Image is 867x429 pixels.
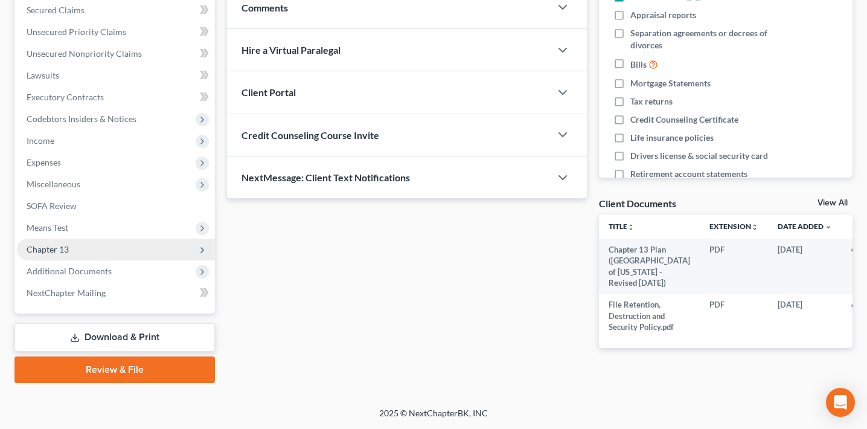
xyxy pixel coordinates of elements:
[751,224,758,231] i: unfold_more
[768,294,842,338] td: [DATE]
[17,86,215,108] a: Executory Contracts
[27,27,126,37] span: Unsecured Priority Claims
[630,27,779,51] span: Separation agreements or decrees of divorces
[817,199,848,207] a: View All
[89,407,778,429] div: 2025 © NextChapterBK, INC
[27,201,77,211] span: SOFA Review
[242,172,410,183] span: NextMessage: Client Text Notifications
[27,114,136,124] span: Codebtors Insiders & Notices
[14,356,215,383] a: Review & File
[630,77,711,89] span: Mortgage Statements
[599,294,700,338] td: File Retention, Destruction and Security Policy.pdf
[242,129,379,141] span: Credit Counseling Course Invite
[630,150,768,162] span: Drivers license & social security card
[599,197,676,210] div: Client Documents
[27,179,80,189] span: Miscellaneous
[778,222,832,231] a: Date Added expand_more
[826,388,855,417] div: Open Intercom Messenger
[242,86,296,98] span: Client Portal
[17,21,215,43] a: Unsecured Priority Claims
[27,266,112,276] span: Additional Documents
[825,224,832,231] i: expand_more
[27,135,54,146] span: Income
[630,114,738,126] span: Credit Counseling Certificate
[242,2,288,13] span: Comments
[709,222,758,231] a: Extensionunfold_more
[768,239,842,294] td: [DATE]
[27,92,104,102] span: Executory Contracts
[27,288,106,298] span: NextChapter Mailing
[630,95,673,108] span: Tax returns
[27,244,69,254] span: Chapter 13
[630,59,647,71] span: Bills
[630,9,696,21] span: Appraisal reports
[630,132,714,144] span: Life insurance policies
[27,48,142,59] span: Unsecured Nonpriority Claims
[700,239,768,294] td: PDF
[27,222,68,233] span: Means Test
[599,239,700,294] td: Chapter 13 Plan ([GEOGRAPHIC_DATA] of [US_STATE] - Revised [DATE])
[17,65,215,86] a: Lawsuits
[627,224,635,231] i: unfold_more
[630,168,747,180] span: Retirement account statements
[27,70,59,80] span: Lawsuits
[700,294,768,338] td: PDF
[14,323,215,352] a: Download & Print
[242,44,341,56] span: Hire a Virtual Paralegal
[27,5,85,15] span: Secured Claims
[17,282,215,304] a: NextChapter Mailing
[17,195,215,217] a: SOFA Review
[27,157,61,167] span: Expenses
[609,222,635,231] a: Titleunfold_more
[17,43,215,65] a: Unsecured Nonpriority Claims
